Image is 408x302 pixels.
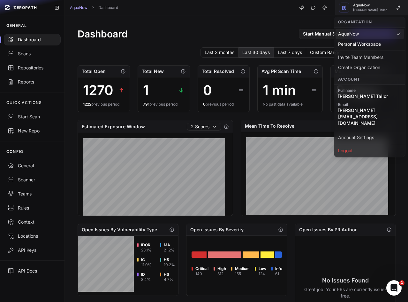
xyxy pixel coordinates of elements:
h2: Open Issues By PR Author [299,226,357,233]
p: CONFIG [6,149,23,154]
span: HS [164,272,173,277]
h2: Estimated Exposure Window [82,123,145,130]
div: 1 [143,83,149,98]
div: Logout [336,146,404,156]
div: API Keys [8,247,57,253]
a: Start Manual Scan [299,29,347,39]
div: Account [334,74,405,85]
div: Dashboard [8,36,57,43]
div: API Docs [8,268,57,274]
span: 791 [143,102,149,107]
iframe: Intercom live chat [386,280,402,296]
div: Personal Workspace [336,39,404,49]
div: Go to issues list [275,251,282,258]
span: 1 [399,280,404,285]
a: ZEROPATH [3,3,49,13]
span: Low [259,266,266,271]
div: Context [8,219,57,225]
div: Reports [8,79,57,85]
button: 2 Scores [187,123,221,131]
button: Last 3 months [200,47,238,58]
div: Scanner [8,177,57,183]
h2: Mean Time To Resolve [245,123,294,129]
div: General [8,163,57,169]
a: Account Settings [336,132,404,143]
span: Critical [195,266,208,271]
h2: Open Issues By Vulnerability Type [82,226,157,233]
span: ZEROPATH [13,5,37,10]
div: 155 [235,271,250,276]
span: Email [338,102,401,107]
div: Go to issues list [208,251,241,258]
div: Go to issues list [243,251,259,258]
div: Invite Team Members [336,52,404,62]
span: HS [164,257,175,262]
span: [PERSON_NAME][EMAIL_ADDRESS][DOMAIN_NAME] [338,107,401,126]
span: ID [141,272,151,277]
p: QUICK ACTIONS [6,100,42,105]
span: Info [275,266,282,271]
div: 21.2 % [164,248,175,253]
div: Go to issues list [192,251,207,258]
span: 0 [203,102,206,107]
div: 10.2 % [164,262,175,267]
span: AquaNow [353,4,387,7]
h2: Total Resolved [202,68,234,75]
a: Dashboard [98,5,118,10]
p: Great job! Your PRs are currently issue-free. [300,286,390,299]
div: 312 [217,271,226,276]
button: Last 30 days [238,47,274,58]
p: GENERAL [6,23,27,28]
div: Teams [8,191,57,197]
div: 11.0 % [141,262,152,267]
div: No past data available [263,102,317,107]
div: Rules [8,205,57,211]
h2: Avg PR Scan Time [261,68,301,75]
div: AquaNow [PERSON_NAME] Tailor [334,17,405,157]
svg: chevron right, [91,5,95,10]
div: AquaNow [336,29,404,39]
div: previous period [203,102,245,107]
div: 1270 [83,83,113,98]
h3: No Issues Found [300,276,390,285]
button: Last 7 days [274,47,306,58]
div: 61 [275,271,282,276]
nav: breadcrumb [70,5,118,10]
div: 124 [259,271,266,276]
div: New Repo [8,128,57,134]
div: previous period [83,102,125,107]
div: Go to issues list [261,251,274,258]
div: previous period [143,102,185,107]
span: IDOR [141,242,152,248]
span: MA [164,242,175,248]
a: AquaNow [70,5,87,10]
span: Medium [235,266,250,271]
div: 4.7 % [164,277,173,282]
div: Locations [8,233,57,239]
div: 8.4 % [141,277,151,282]
span: High [217,266,226,271]
div: Repositories [8,65,57,71]
h2: Total New [142,68,164,75]
div: Create Organization [336,62,404,73]
span: 1222 [83,102,91,107]
div: 1 min [263,83,296,98]
span: [PERSON_NAME] Tailor [338,93,401,99]
div: Organization [334,17,405,28]
div: 140 [195,271,208,276]
h2: Open Issues By Severity [190,226,244,233]
div: Start Scan [8,114,57,120]
h2: Total Open [82,68,106,75]
div: 0 [203,83,212,98]
div: Scans [8,51,57,57]
button: Custom Range [306,47,345,58]
h1: Dashboard [78,28,128,40]
span: [PERSON_NAME] Tailor [353,8,387,12]
div: 23.1 % [141,248,152,253]
span: Full name [338,88,401,93]
span: IC [141,257,152,262]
